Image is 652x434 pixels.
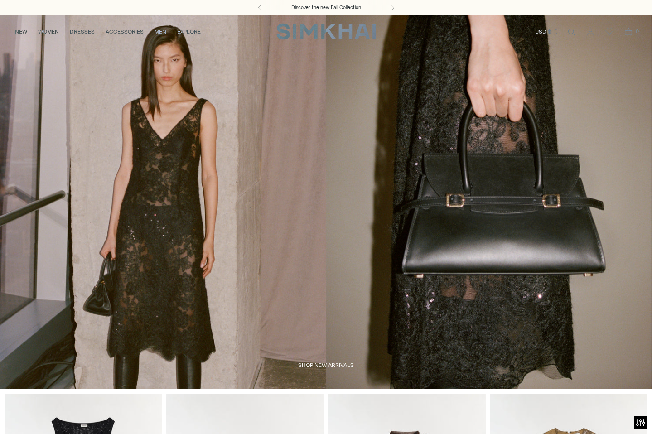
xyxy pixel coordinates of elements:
[619,23,638,41] a: Open cart modal
[562,23,580,41] a: Open search modal
[600,23,618,41] a: Wishlist
[177,22,201,42] a: EXPLORE
[106,22,144,42] a: ACCESSORIES
[535,22,559,42] button: USD $
[298,362,354,368] span: shop new arrivals
[291,4,361,11] a: Discover the new Fall Collection
[38,22,59,42] a: WOMEN
[276,23,376,40] a: SIMKHAI
[15,22,27,42] a: NEW
[298,362,354,371] a: shop new arrivals
[70,22,95,42] a: DRESSES
[581,23,599,41] a: Go to the account page
[155,22,166,42] a: MEN
[633,27,641,35] span: 0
